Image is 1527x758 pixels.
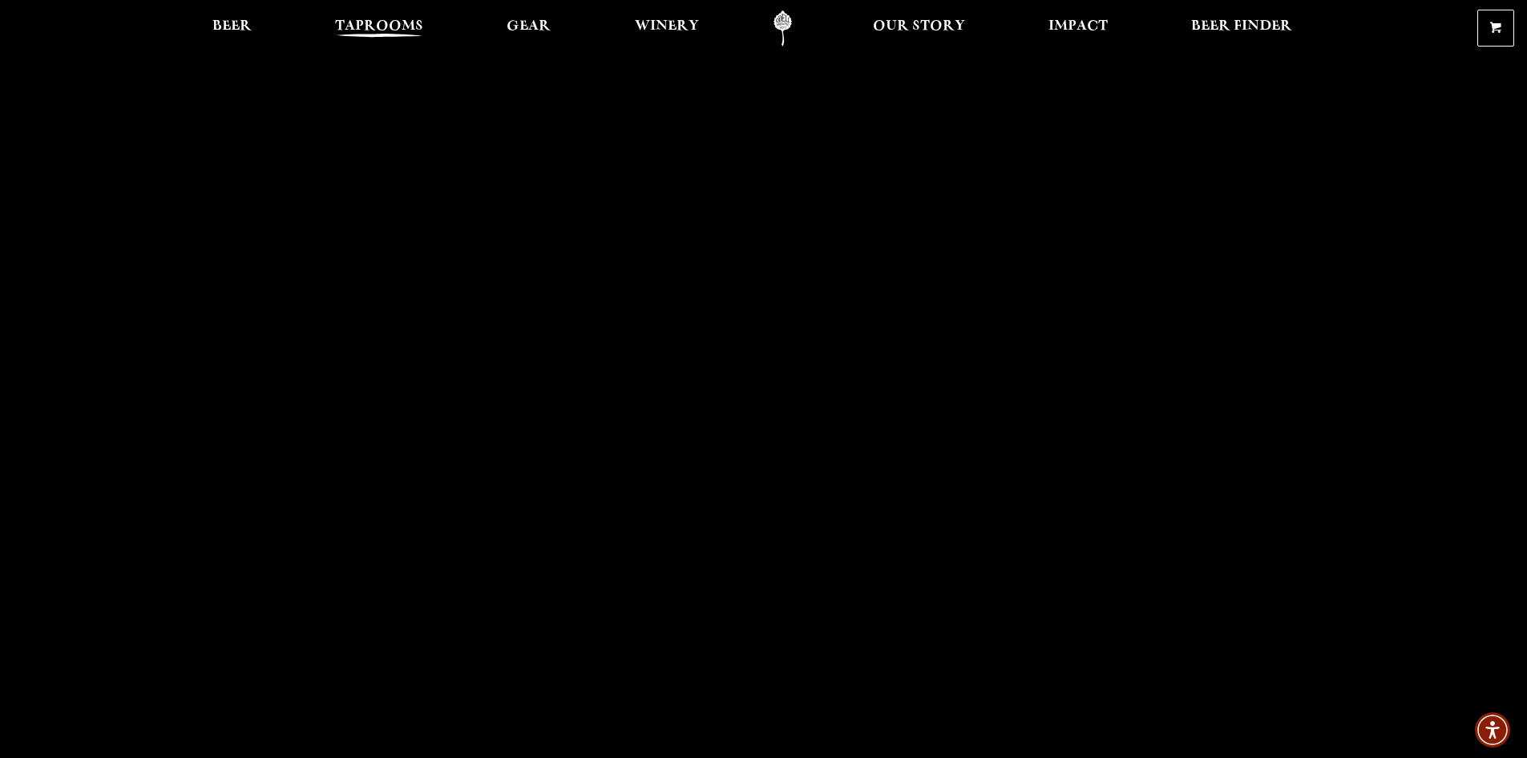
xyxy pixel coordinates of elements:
span: Beer [212,20,252,33]
div: Accessibility Menu [1475,712,1510,748]
span: Our Story [873,20,965,33]
span: Beer Finder [1191,20,1292,33]
a: Impact [1038,10,1118,47]
a: Beer Finder [1181,10,1303,47]
span: Winery [635,20,699,33]
span: Gear [507,20,551,33]
a: Beer [202,10,262,47]
a: Winery [624,10,709,47]
a: Gear [496,10,561,47]
a: Our Story [862,10,976,47]
span: Impact [1048,20,1108,33]
a: Odell Home [753,10,813,47]
span: Taprooms [335,20,423,33]
a: Taprooms [325,10,434,47]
